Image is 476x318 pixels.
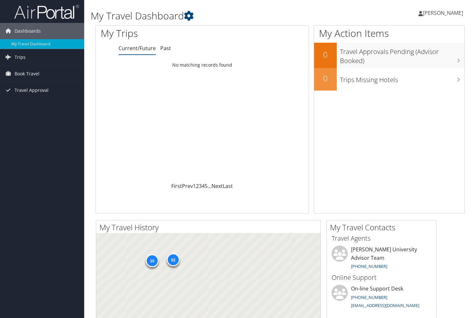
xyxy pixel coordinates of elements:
a: 5 [205,182,208,190]
a: Last [223,182,233,190]
div: 10 [145,254,158,267]
h2: 0 [314,73,337,84]
h1: My Action Items [314,27,464,40]
a: 3 [199,182,202,190]
h2: My Travel Contacts [330,222,436,233]
a: 4 [202,182,205,190]
a: 0Travel Approvals Pending (Advisor Booked) [314,43,464,68]
li: On-line Support Desk [328,285,435,311]
span: Travel Approval [15,82,49,98]
span: Dashboards [15,23,41,39]
a: Next [211,182,223,190]
a: [EMAIL_ADDRESS][DOMAIN_NAME] [351,302,419,308]
a: 2 [196,182,199,190]
h3: Travel Approvals Pending (Advisor Booked) [340,44,464,65]
img: airportal-logo.png [14,4,79,19]
li: [PERSON_NAME] University Advisor Team [328,246,435,272]
h1: My Trips [101,27,215,40]
h3: Online Support [332,273,431,282]
h3: Travel Agents [332,234,431,243]
h2: My Travel History [99,222,321,233]
a: 1 [193,182,196,190]
h3: Trips Missing Hotels [340,72,464,84]
a: Current/Future [119,45,156,52]
span: Book Travel [15,66,40,82]
td: No matching records found [96,59,309,71]
a: [PERSON_NAME] [418,3,470,23]
span: Trips [15,49,26,65]
div: 62 [166,253,179,266]
a: 0Trips Missing Hotels [314,68,464,91]
a: [PHONE_NUMBER] [351,294,387,300]
a: Prev [182,182,193,190]
h2: 0 [314,49,337,60]
span: … [208,182,211,190]
a: Past [160,45,171,52]
span: [PERSON_NAME] [423,9,463,16]
a: [PHONE_NUMBER] [351,263,387,269]
a: First [171,182,182,190]
h1: My Travel Dashboard [91,9,343,23]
